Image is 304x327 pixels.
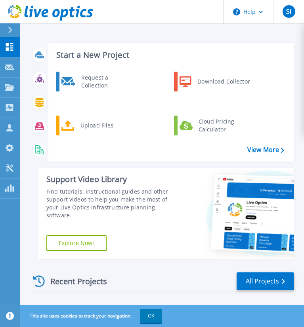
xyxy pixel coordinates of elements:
[76,118,135,133] div: Upload Files
[22,309,162,323] span: This site uses cookies to track your navigation.
[46,174,176,184] div: Support Video Library
[237,272,294,290] a: All Projects
[56,51,284,59] h3: Start a New Project
[46,235,107,251] a: Explore Now!
[174,116,255,135] a: Cloud Pricing Calculator
[46,188,176,219] div: Find tutorials, instructional guides and other support videos to help you make the most of your L...
[140,309,162,323] button: OK
[193,74,253,89] div: Download Collector
[31,272,118,291] div: Recent Projects
[195,118,253,133] div: Cloud Pricing Calculator
[247,146,284,154] a: View More
[56,116,137,135] a: Upload Files
[174,72,255,91] a: Download Collector
[56,72,137,91] a: Request a Collection
[286,8,291,15] span: SI
[77,74,135,89] div: Request a Collection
